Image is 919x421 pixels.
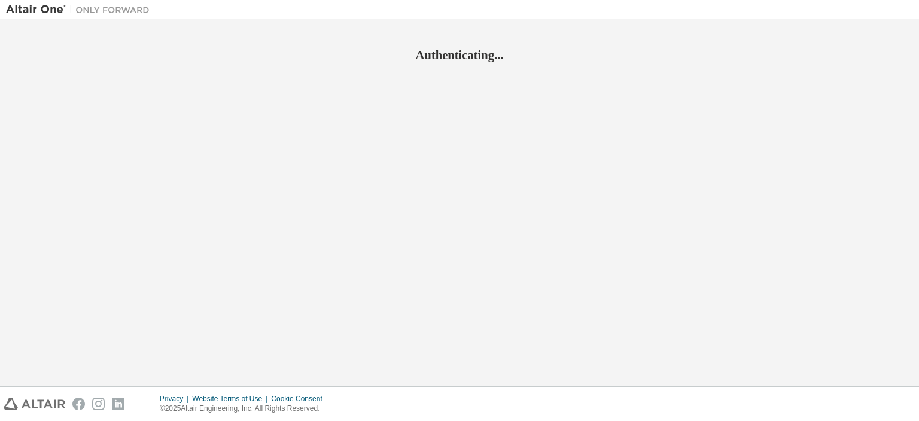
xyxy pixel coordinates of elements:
img: instagram.svg [92,398,105,410]
img: altair_logo.svg [4,398,65,410]
img: facebook.svg [72,398,85,410]
div: Website Terms of Use [192,394,271,404]
div: Privacy [160,394,192,404]
div: Cookie Consent [271,394,329,404]
h2: Authenticating... [6,47,913,63]
img: linkedin.svg [112,398,124,410]
img: Altair One [6,4,156,16]
p: © 2025 Altair Engineering, Inc. All Rights Reserved. [160,404,330,414]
